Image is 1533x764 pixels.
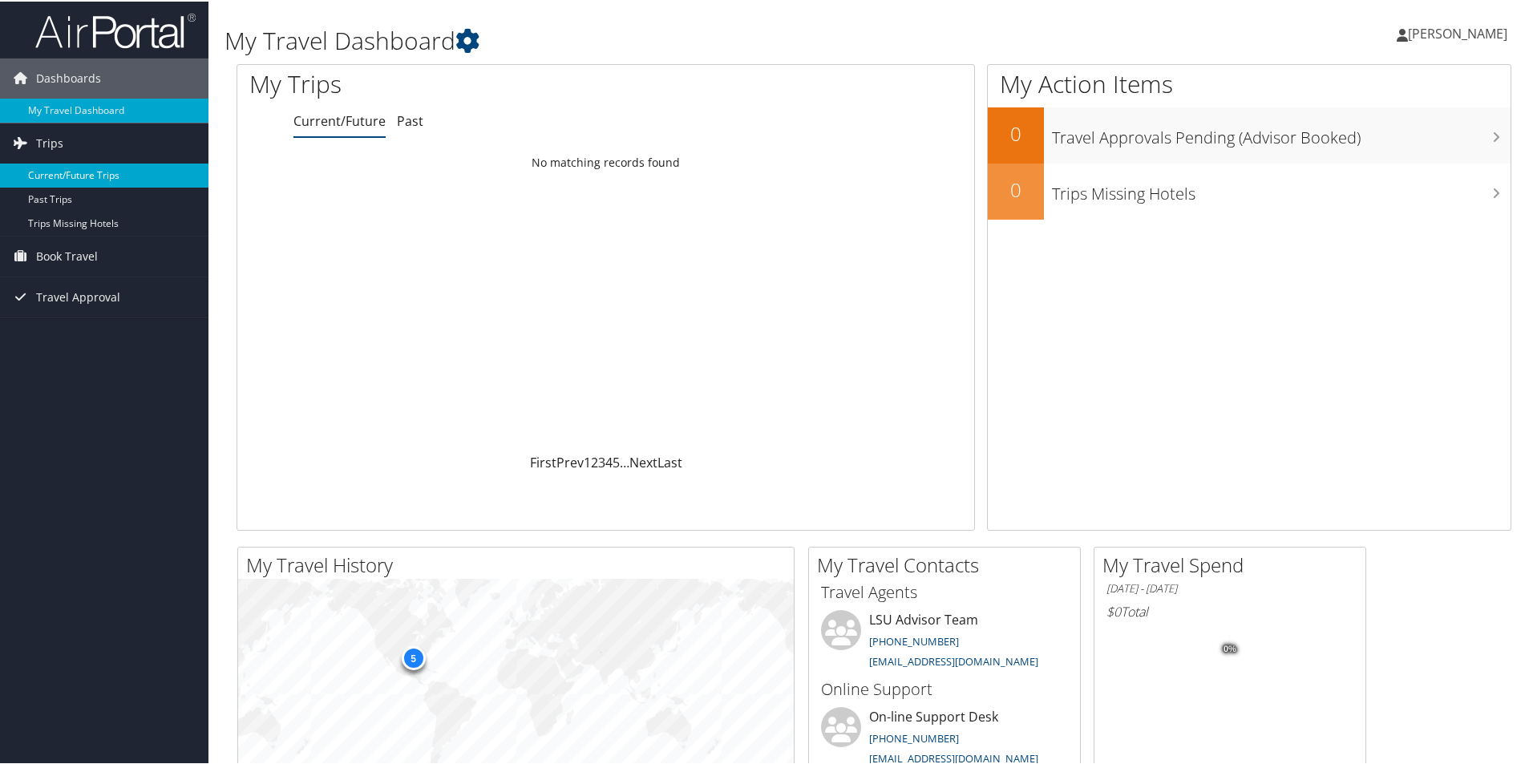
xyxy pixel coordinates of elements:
[605,452,613,470] a: 4
[1052,173,1511,204] h3: Trips Missing Hotels
[988,162,1511,218] a: 0Trips Missing Hotels
[813,608,1076,674] li: LSU Advisor Team
[584,452,591,470] a: 1
[249,66,655,99] h1: My Trips
[530,452,556,470] a: First
[869,750,1038,764] a: [EMAIL_ADDRESS][DOMAIN_NAME]
[1224,643,1236,653] tspan: 0%
[246,550,794,577] h2: My Travel History
[988,106,1511,162] a: 0Travel Approvals Pending (Advisor Booked)
[293,111,386,128] a: Current/Future
[869,633,959,647] a: [PHONE_NUMBER]
[237,147,974,176] td: No matching records found
[591,452,598,470] a: 2
[556,452,584,470] a: Prev
[36,276,120,316] span: Travel Approval
[401,645,425,669] div: 5
[36,122,63,162] span: Trips
[821,580,1068,602] h3: Travel Agents
[1408,23,1507,41] span: [PERSON_NAME]
[988,119,1044,146] h2: 0
[1106,601,1121,619] span: $0
[598,452,605,470] a: 3
[1106,580,1353,595] h6: [DATE] - [DATE]
[821,677,1068,699] h3: Online Support
[36,57,101,97] span: Dashboards
[1106,601,1353,619] h6: Total
[988,175,1044,202] h2: 0
[620,452,629,470] span: …
[1052,117,1511,148] h3: Travel Approvals Pending (Advisor Booked)
[35,10,196,48] img: airportal-logo.png
[1397,8,1523,56] a: [PERSON_NAME]
[869,730,959,744] a: [PHONE_NUMBER]
[397,111,423,128] a: Past
[224,22,1090,56] h1: My Travel Dashboard
[817,550,1080,577] h2: My Travel Contacts
[988,66,1511,99] h1: My Action Items
[869,653,1038,667] a: [EMAIL_ADDRESS][DOMAIN_NAME]
[657,452,682,470] a: Last
[629,452,657,470] a: Next
[36,235,98,275] span: Book Travel
[1102,550,1365,577] h2: My Travel Spend
[613,452,620,470] a: 5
